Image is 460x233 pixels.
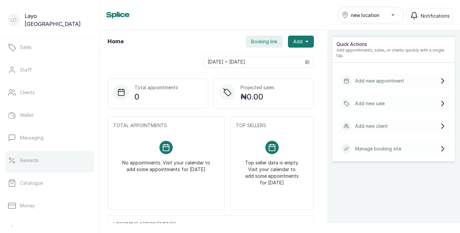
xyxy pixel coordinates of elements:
[20,202,35,209] p: Money
[351,12,379,19] span: new location
[135,91,178,103] p: 0
[20,89,35,96] p: Clients
[135,84,178,91] p: Total appointments
[5,128,94,147] a: Messaging
[20,112,34,118] p: Wallet
[355,145,401,152] p: Manage booking site
[5,106,94,124] a: Wallet
[5,151,94,170] a: Rewards
[5,61,94,79] a: Staff
[25,12,91,28] p: Layo [GEOGRAPHIC_DATA]
[336,41,451,48] p: Quick Actions
[305,60,310,64] svg: calendar
[288,36,314,48] button: Add
[293,38,303,45] span: Add
[355,123,388,129] p: Add new client
[336,48,451,58] p: Add appointments, sales, or clients quickly with a single tap.
[5,83,94,102] a: Clients
[20,225,38,232] p: Reports
[251,38,277,45] span: Booking link
[5,196,94,215] a: Money
[407,8,453,23] button: Notifications
[108,38,124,46] h1: Home
[121,154,211,173] p: No appointments. Visit your calendar to add some appointments for [DATE]
[236,122,308,129] p: TOP SELLERS
[246,36,283,48] button: Booking link
[20,157,39,164] p: Rewards
[204,56,301,68] input: Select date
[421,12,450,19] span: Notifications
[20,44,32,51] p: Sales
[5,38,94,57] a: Sales
[20,134,44,141] p: Messaging
[337,7,404,23] button: new location
[240,84,274,91] p: Projected sales
[244,154,300,186] p: Top seller data is empty. Visit your calendar to add some appointments for [DATE]
[240,91,274,103] p: ₦0.00
[20,67,32,73] p: Staff
[355,100,385,107] p: Add new sale
[11,17,17,23] p: LO
[5,174,94,192] a: Catalogue
[355,78,404,84] p: Add new appointment
[113,122,219,129] p: TOTAL APPOINTMENTS
[20,180,43,186] p: Catalogue
[113,221,308,227] p: UPCOMING APPOINTMENTS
